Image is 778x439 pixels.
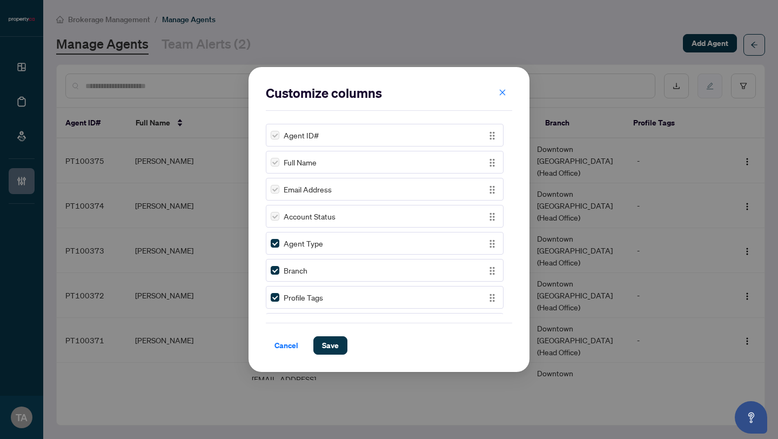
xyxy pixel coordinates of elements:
button: Drag Icon [486,291,499,304]
img: Drag Icon [486,130,498,142]
img: Drag Icon [486,184,498,196]
button: Open asap [735,401,767,434]
span: Email Address [284,183,332,195]
span: Full Name [284,156,317,168]
div: Full NameDrag Icon [266,151,504,174]
button: Drag Icon [486,183,499,196]
div: Account StatusDrag Icon [266,205,504,228]
img: Drag Icon [486,292,498,304]
button: Cancel [266,336,307,355]
img: Drag Icon [486,157,498,169]
div: Profile TagsDrag Icon [266,286,504,309]
div: BranchDrag Icon [266,259,504,282]
h2: Customize columns [266,84,512,102]
span: Account Status [284,210,336,222]
span: Cancel [274,337,298,354]
div: Agent TypeDrag Icon [266,232,504,255]
button: Drag Icon [486,264,499,277]
button: Drag Icon [486,210,499,223]
span: Branch [284,264,307,276]
img: Drag Icon [486,211,498,223]
span: Save [322,337,339,354]
span: close [499,89,506,96]
span: Agent Type [284,237,323,249]
img: Drag Icon [486,238,498,250]
button: Drag Icon [486,156,499,169]
div: Email AddressDrag Icon [266,178,504,201]
button: Drag Icon [486,129,499,142]
img: Drag Icon [486,265,498,277]
span: Agent ID# [284,129,319,141]
div: Agent ID#Drag Icon [266,124,504,147]
span: Profile Tags [284,291,323,303]
button: Drag Icon [486,237,499,250]
button: Save [313,336,347,355]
